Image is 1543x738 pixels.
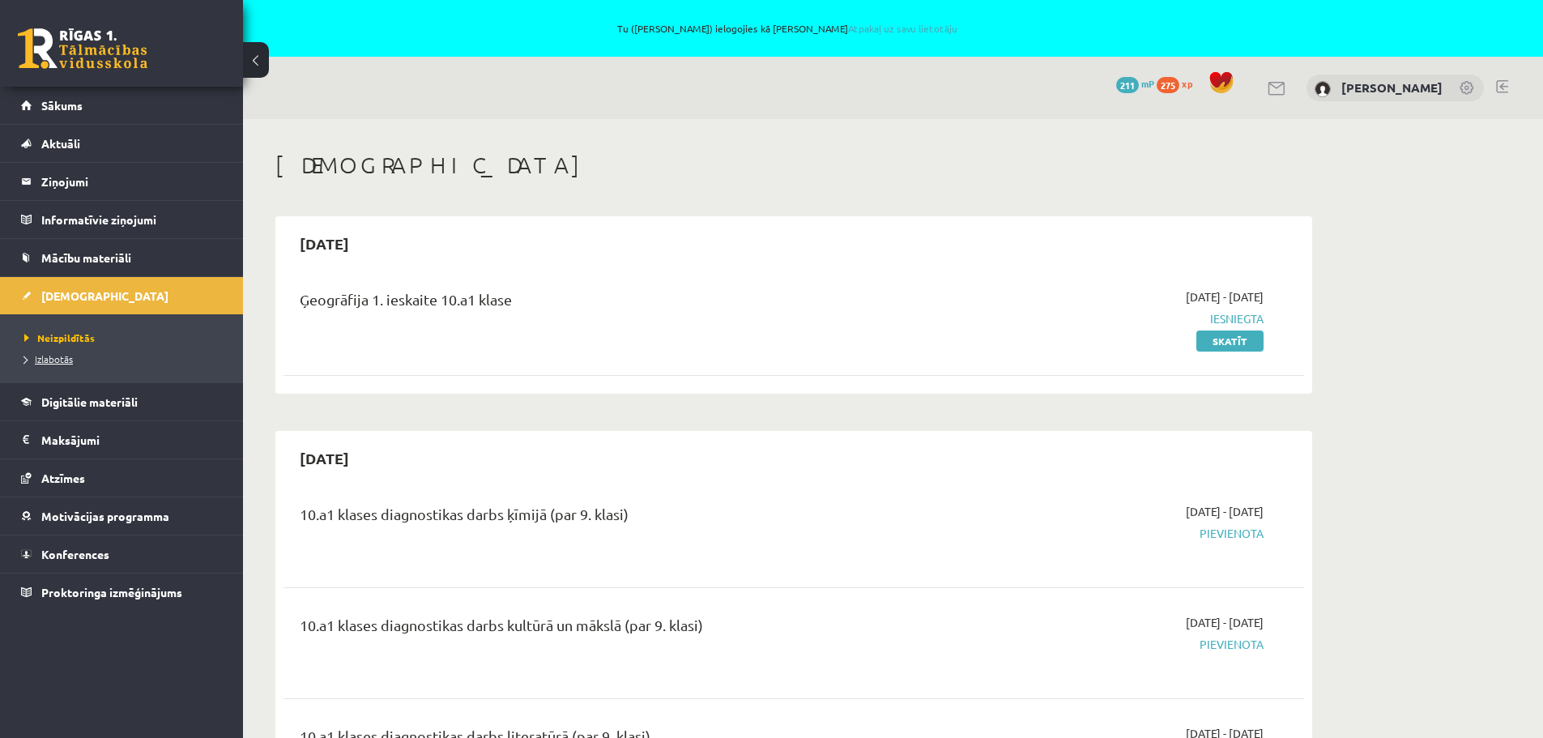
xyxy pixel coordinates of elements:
span: Proktoringa izmēģinājums [41,585,182,599]
a: Maksājumi [21,421,223,459]
span: [DATE] - [DATE] [1186,503,1264,520]
span: mP [1141,77,1154,90]
div: 10.a1 klases diagnostikas darbs ķīmijā (par 9. klasi) [300,503,934,533]
span: [DEMOGRAPHIC_DATA] [41,288,168,303]
a: 211 mP [1116,77,1154,90]
h2: [DATE] [283,439,365,477]
span: [DATE] - [DATE] [1186,614,1264,631]
a: Neizpildītās [24,331,227,345]
legend: Ziņojumi [41,163,223,200]
h1: [DEMOGRAPHIC_DATA] [275,151,1312,179]
a: Digitālie materiāli [21,383,223,420]
div: Ģeogrāfija 1. ieskaite 10.a1 klase [300,288,934,318]
a: Motivācijas programma [21,497,223,535]
a: Proktoringa izmēģinājums [21,574,223,611]
a: Rīgas 1. Tālmācības vidusskola [18,28,147,69]
div: 10.a1 klases diagnostikas darbs kultūrā un mākslā (par 9. klasi) [300,614,934,644]
span: Iesniegta [958,310,1264,327]
a: Atzīmes [21,459,223,497]
span: xp [1182,77,1192,90]
img: Angelisa Kuzņecova [1315,81,1331,97]
span: Pievienota [958,636,1264,653]
a: Izlabotās [24,352,227,366]
span: 275 [1157,77,1179,93]
legend: Maksājumi [41,421,223,459]
span: Aktuāli [41,136,80,151]
span: Digitālie materiāli [41,395,138,409]
span: [DATE] - [DATE] [1186,288,1264,305]
legend: Informatīvie ziņojumi [41,201,223,238]
a: Aktuāli [21,125,223,162]
a: Mācību materiāli [21,239,223,276]
a: Sākums [21,87,223,124]
a: [DEMOGRAPHIC_DATA] [21,277,223,314]
span: Pievienota [958,525,1264,542]
span: Tu ([PERSON_NAME]) ielogojies kā [PERSON_NAME] [186,23,1389,33]
a: Konferences [21,535,223,573]
a: [PERSON_NAME] [1341,79,1443,96]
a: Atpakaļ uz savu lietotāju [848,22,957,35]
span: Atzīmes [41,471,85,485]
span: 211 [1116,77,1139,93]
span: Motivācijas programma [41,509,169,523]
span: Sākums [41,98,83,113]
span: Izlabotās [24,352,73,365]
span: Konferences [41,547,109,561]
a: 275 xp [1157,77,1200,90]
a: Skatīt [1196,331,1264,352]
span: Mācību materiāli [41,250,131,265]
h2: [DATE] [283,224,365,262]
a: Ziņojumi [21,163,223,200]
span: Neizpildītās [24,331,95,344]
a: Informatīvie ziņojumi [21,201,223,238]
